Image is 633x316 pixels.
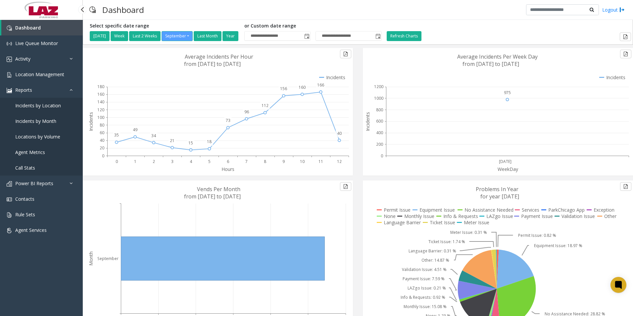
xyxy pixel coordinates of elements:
span: Toggle popup [374,31,381,41]
text: 140 [97,99,104,105]
h5: Select specific date range [90,23,239,29]
img: 'icon' [7,26,12,31]
button: Year [222,31,238,41]
text: Incidents [88,112,94,131]
text: 400 [376,130,383,135]
text: 800 [376,107,383,113]
text: 21 [170,138,174,143]
span: Location Management [15,71,64,78]
text: 112 [262,103,268,108]
span: Toggle popup [303,31,310,41]
text: 49 [133,127,137,132]
button: Refresh Charts [387,31,421,41]
text: 0 [116,159,118,164]
span: Live Queue Monitor [15,40,58,46]
text: 0 [381,153,383,159]
img: 'icon' [7,197,12,202]
img: 'icon' [7,181,12,186]
span: Incidents by Location [15,102,61,109]
img: 'icon' [7,212,12,218]
text: 100 [97,115,104,120]
text: Average Incidents Per Week Day [457,53,538,60]
img: 'icon' [7,88,12,93]
text: for year [DATE] [480,193,519,200]
h3: Dashboard [99,2,147,18]
text: 200 [376,141,383,147]
text: 40 [100,137,104,143]
text: Problems In Year [476,185,518,193]
text: Info & Requests: 0.92 % [401,294,445,300]
text: 8 [264,159,266,164]
a: Dashboard [1,20,83,35]
text: Vends Per Month [197,185,240,193]
text: 4 [190,159,192,164]
text: from [DATE] to [DATE] [184,60,241,68]
img: 'icon' [7,57,12,62]
span: Reports [15,87,32,93]
text: Ticket Issue: 1.74 % [428,239,465,244]
text: 20 [100,145,104,151]
text: 975 [504,90,511,95]
span: Contacts [15,196,34,202]
span: Dashboard [15,25,41,31]
button: Export to pdf [620,50,631,58]
text: 166 [317,82,324,88]
text: [DATE] [499,159,511,164]
text: 10 [300,159,305,164]
text: from [DATE] to [DATE] [463,60,519,68]
text: 7 [245,159,248,164]
text: Language Barrier: 0.31 % [409,248,456,254]
text: 34 [151,133,156,138]
text: 6 [227,159,229,164]
text: Equipment Issue: 18.97 % [534,243,582,248]
text: 600 [376,118,383,124]
h5: or Custom date range [244,23,382,29]
text: 180 [97,84,104,89]
button: Last Month [194,31,221,41]
text: 2 [153,159,155,164]
text: 96 [244,109,249,115]
img: logout [619,6,625,13]
text: 5 [208,159,211,164]
img: 'icon' [7,72,12,78]
text: 160 [97,91,104,97]
text: 60 [100,130,104,135]
span: Agent Services [15,227,47,233]
text: Payment Issue: 7.59 % [403,276,445,282]
text: 73 [226,118,230,123]
span: Activity [15,56,30,62]
text: 160 [299,84,306,90]
text: Meter Issue: 0.31 % [450,230,487,235]
text: 1000 [374,95,383,101]
button: [DATE] [90,31,110,41]
span: Agent Metrics [15,149,45,155]
button: Last 2 Weeks [129,31,161,41]
text: 9 [282,159,285,164]
text: 0 [102,153,104,159]
text: 80 [100,122,104,128]
text: Incidents [365,112,371,131]
span: Locations by Volume [15,133,60,140]
text: from [DATE] to [DATE] [184,193,241,200]
button: September [162,31,193,41]
img: 'icon' [7,41,12,46]
a: Logout [602,6,625,13]
text: Validation Issue: 4.51 % [402,267,447,272]
span: Rule Sets [15,211,35,218]
button: Export to pdf [340,182,351,191]
text: 15 [188,140,193,146]
text: 40 [337,131,342,136]
text: Monthly Issue: 15.08 % [404,304,447,309]
text: 156 [280,86,287,91]
text: 35 [114,132,119,138]
text: 11 [318,159,323,164]
text: 12 [337,159,342,164]
text: Hours [221,166,234,172]
text: Average Incidents Per Hour [185,53,253,60]
text: 1 [134,159,136,164]
img: pageIcon [89,2,96,18]
text: WeekDay [498,166,518,172]
button: Export to pdf [340,50,351,58]
text: 3 [171,159,173,164]
button: Week [111,31,128,41]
